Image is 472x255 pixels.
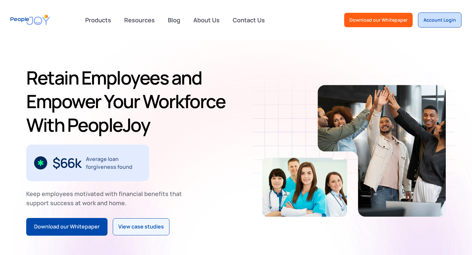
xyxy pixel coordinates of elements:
div: Download our Whitepaper [34,223,100,231]
a: Contact Us [229,13,269,27]
div: 2 / 3 [26,145,149,181]
div: Average loan forgiveness found [86,155,141,171]
a: Resources [120,13,159,27]
a: Blog [164,13,184,27]
a: Download our Whitepaper [26,218,108,236]
img: Retain-Employees-PeopleJoy [318,85,446,217]
a: View case studies [113,218,169,235]
h1: Retain Employees and Empower Your Workforce With PeopleJoy [26,66,233,137]
div: Products [81,13,115,27]
div: Download our Whitepaper [349,17,407,23]
div: Keep employees motivated with financial benefits that support success at work and home. [26,189,187,207]
img: Retain-Employees-PeopleJoy [262,158,347,217]
a: home [10,10,50,29]
div: View case studies [118,223,164,231]
a: Account Login [418,12,462,28]
div: $66k [52,158,81,168]
div: Account Login [423,17,456,23]
a: Download our Whitepaper [344,13,413,27]
a: About Us [189,13,224,27]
